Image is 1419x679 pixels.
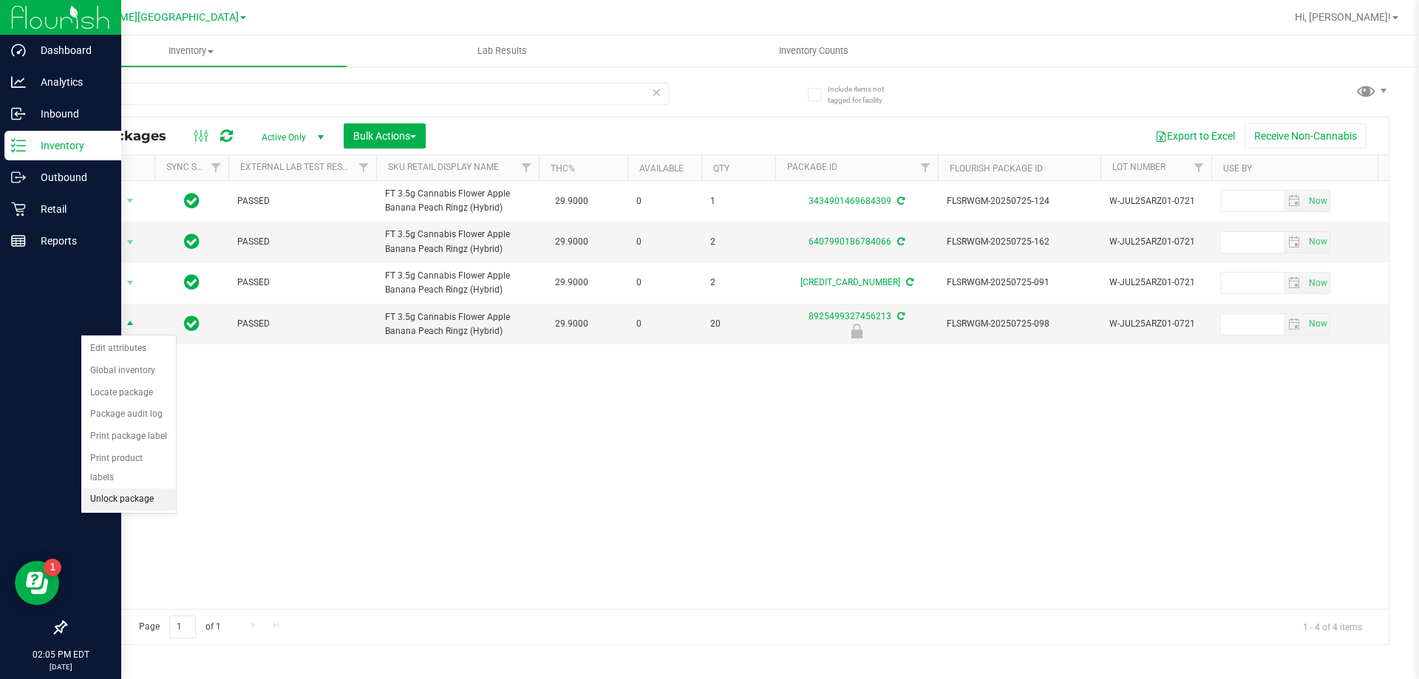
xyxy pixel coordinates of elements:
li: Locate package [81,382,176,404]
span: Sync from Compliance System [895,236,905,247]
p: [DATE] [7,661,115,672]
p: Inventory [26,137,115,154]
span: Set Current date [1305,273,1330,294]
span: Page of 1 [126,615,233,638]
span: Inventory Counts [759,44,868,58]
li: Global inventory [81,360,176,382]
iframe: Resource center unread badge [44,559,61,576]
span: select [1284,314,1305,335]
inline-svg: Outbound [11,170,26,185]
a: Sku Retail Display Name [388,162,499,172]
span: 1 - 4 of 4 items [1291,615,1374,638]
span: Sync from Compliance System [895,196,905,206]
a: Filter [1187,155,1211,180]
p: Dashboard [26,41,115,59]
p: Inbound [26,105,115,123]
span: In Sync [184,272,200,293]
span: W-JUL25ARZ01-0721 [1109,276,1202,290]
input: Search Package ID, Item Name, SKU, Lot or Part Number... [65,83,669,105]
a: Use By [1223,163,1252,174]
span: 0 [636,235,693,249]
span: All Packages [77,128,181,144]
a: Package ID [787,162,837,172]
li: Print product labels [81,448,176,488]
span: select [1284,273,1305,293]
span: FT 3.5g Cannabis Flower Apple Banana Peach Ringz (Hybrid) [385,228,530,256]
span: select [121,191,140,211]
inline-svg: Analytics [11,75,26,89]
span: PASSED [237,317,367,331]
a: Lot Number [1112,162,1166,172]
a: 8925499327456213 [809,311,891,321]
span: select [121,273,140,293]
span: 20 [710,317,766,331]
inline-svg: Reports [11,233,26,248]
a: Filter [204,155,228,180]
span: Include items not tagged for facility [828,83,902,106]
span: W-JUL25ARZ01-0721 [1109,317,1202,331]
p: Analytics [26,73,115,91]
span: 29.9000 [548,272,596,293]
a: [CREDIT_CARD_NUMBER] [800,277,900,287]
a: Sync Status [166,162,223,172]
inline-svg: Retail [11,202,26,216]
li: Unlock package [81,488,176,511]
span: select [1305,232,1330,253]
a: THC% [551,163,575,174]
span: FT 3.5g Cannabis Flower Apple Banana Peach Ringz (Hybrid) [385,310,530,338]
span: select [121,314,140,335]
span: select [1284,191,1305,211]
a: Filter [352,155,376,180]
a: Filter [514,155,539,180]
li: Print package label [81,426,176,448]
iframe: Resource center [15,561,59,605]
li: Edit attributes [81,338,176,360]
span: Set Current date [1305,231,1330,253]
a: Qty [713,163,729,174]
a: Inventory [35,35,347,66]
p: Outbound [26,168,115,186]
input: 1 [169,615,196,638]
span: PASSED [237,194,367,208]
span: 0 [636,276,693,290]
span: In Sync [184,313,200,334]
span: FLSRWGM-20250725-162 [947,235,1092,249]
span: [PERSON_NAME][GEOGRAPHIC_DATA] [56,11,239,24]
button: Export to Excel [1146,123,1245,149]
a: 3434901469684309 [809,196,891,206]
span: select [1305,273,1330,293]
a: Filter [913,155,938,180]
inline-svg: Inbound [11,106,26,121]
span: In Sync [184,231,200,252]
span: Lab Results [457,44,547,58]
div: Launch Hold [773,324,940,338]
span: FLSRWGM-20250725-124 [947,194,1092,208]
span: Clear [651,83,661,102]
span: select [1284,232,1305,253]
p: Reports [26,232,115,250]
p: Retail [26,200,115,218]
span: 0 [636,317,693,331]
span: Sync from Compliance System [895,311,905,321]
span: 29.9000 [548,231,596,253]
li: Package audit log [81,403,176,426]
span: W-JUL25ARZ01-0721 [1109,235,1202,249]
span: FT 3.5g Cannabis Flower Apple Banana Peach Ringz (Hybrid) [385,187,530,215]
span: 2 [710,276,766,290]
span: 29.9000 [548,191,596,212]
a: External Lab Test Result [240,162,356,172]
span: 1 [710,194,766,208]
span: PASSED [237,276,367,290]
span: Set Current date [1305,313,1330,335]
span: FLSRWGM-20250725-091 [947,276,1092,290]
a: Lab Results [347,35,658,66]
inline-svg: Inventory [11,138,26,153]
span: select [1305,314,1330,335]
span: select [121,232,140,253]
span: W-JUL25ARZ01-0721 [1109,194,1202,208]
span: 2 [710,235,766,249]
span: Sync from Compliance System [904,277,913,287]
a: Inventory Counts [658,35,969,66]
span: Set Current date [1305,191,1330,212]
